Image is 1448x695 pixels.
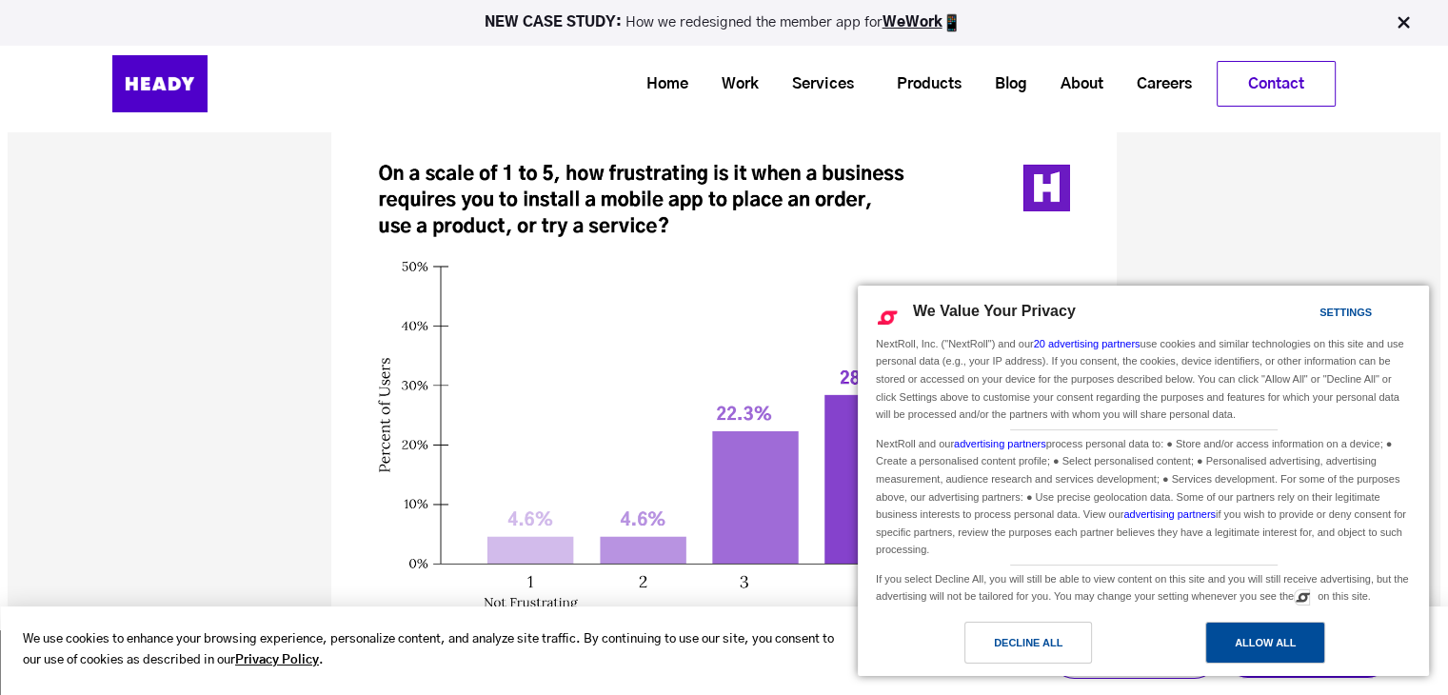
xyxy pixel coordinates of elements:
[112,55,208,112] img: Heady_Logo_Web-01 (1)
[1319,302,1372,323] div: Settings
[873,67,971,102] a: Products
[698,67,768,102] a: Work
[994,632,1062,653] div: Decline All
[942,13,962,32] img: app emoji
[971,67,1037,102] a: Blog
[235,650,319,672] a: Privacy Policy
[872,430,1415,561] div: NextRoll and our process personal data to: ● Store and/or access information on a device; ● Creat...
[1113,67,1201,102] a: Careers
[1218,62,1335,106] a: Contact
[954,438,1046,449] a: advertising partners
[883,15,942,30] a: WeWork
[331,117,1117,682] img: Clips03
[1143,622,1418,673] a: Allow All
[1034,338,1141,349] a: 20 advertising partners
[9,13,1439,32] p: How we redesigned the member app for
[869,622,1143,673] a: Decline All
[1394,13,1413,32] img: Close Bar
[1286,297,1332,332] a: Settings
[872,566,1415,607] div: If you select Decline All, you will still be able to view content on this site and you will still...
[23,629,846,673] p: We use cookies to enhance your browsing experience, personalize content, and analyze site traffic...
[1037,67,1113,102] a: About
[1123,508,1216,520] a: advertising partners
[623,67,698,102] a: Home
[872,333,1415,426] div: NextRoll, Inc. ("NextRoll") and our use cookies and similar technologies on this site and use per...
[768,67,863,102] a: Services
[485,15,625,30] strong: NEW CASE STUDY:
[1235,632,1296,653] div: Allow All
[913,303,1076,319] span: We Value Your Privacy
[255,61,1336,107] div: Navigation Menu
